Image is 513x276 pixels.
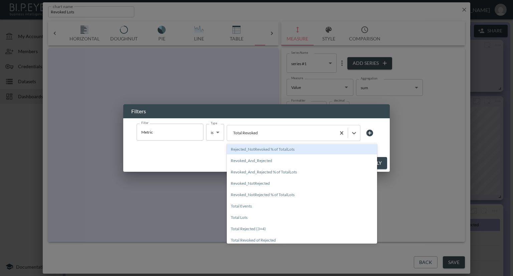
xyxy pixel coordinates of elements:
[230,129,332,137] div: Total Revoked
[123,104,390,118] h2: Filters
[227,224,377,234] div: Total Rejected (3+4)
[227,235,377,246] span: Total Revoked of Rejected
[227,167,377,177] div: Revoked_And_Rejected % of TotalLots
[227,189,377,200] div: Revoked_NotRejected % of TotalLots
[140,127,190,137] input: Filter
[227,189,377,201] span: Revoked_NotRejected % of TotalLots
[227,235,377,245] div: Total Revoked of Rejected
[227,144,377,154] div: Rejected_NotRevoked % of TotalLots
[227,212,377,224] span: Total Lots
[227,178,377,189] span: Revoked_NotRejected
[227,201,377,211] div: Total Events
[227,201,377,212] span: Total Events
[141,121,149,125] label: Filter
[227,224,377,235] span: Total Rejected (3+4)
[227,144,377,155] span: Rejected_NotRevoked % of TotalLots
[211,121,217,125] label: Type
[227,155,377,167] span: Revoked_And_Rejected
[227,167,377,178] span: Revoked_And_Rejected % of TotalLots
[227,155,377,166] div: Revoked_And_Rejected
[227,212,377,223] div: Total Lots
[211,130,213,135] span: is
[227,178,377,188] div: Revoked_NotRejected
